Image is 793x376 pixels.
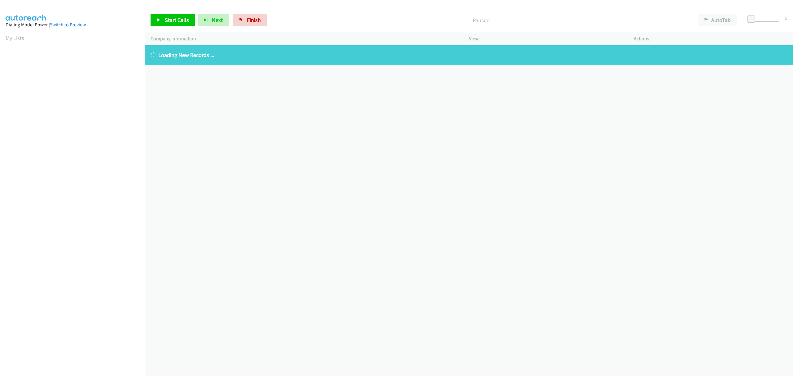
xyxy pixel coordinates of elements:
[233,14,267,26] a: Finish
[698,14,737,26] button: AutoTab
[151,51,787,59] p: Loading New Records ...
[151,35,458,42] p: Company Information
[751,17,779,22] div: Delay between calls (in seconds)
[275,16,687,24] p: Paused
[151,14,195,26] a: Start Calls
[6,48,145,342] iframe: Dialpad
[50,22,86,28] a: Switch to Preview
[6,21,139,28] div: Dialing Mode: Power |
[212,16,223,24] span: Next
[198,14,229,26] button: Next
[634,35,787,42] p: Actions
[165,16,189,24] span: Start Calls
[785,14,787,22] div: 0
[6,34,24,42] a: My Lists
[247,16,261,24] span: Finish
[469,35,623,42] p: View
